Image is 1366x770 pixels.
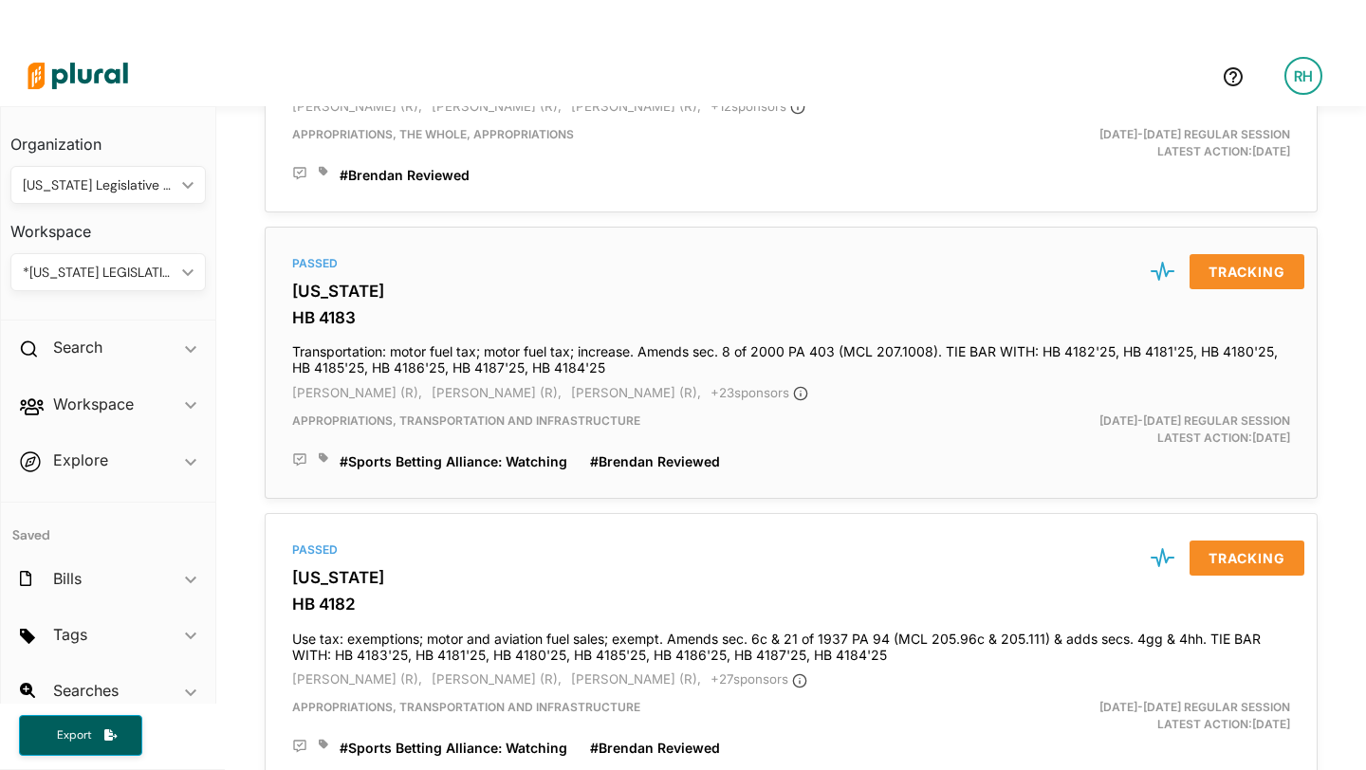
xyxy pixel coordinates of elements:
img: Logo for Plural [11,43,144,109]
h3: [US_STATE] [292,282,1290,301]
span: #Sports Betting Alliance: Watching [340,740,567,756]
h3: Organization [10,117,206,158]
h2: Searches [53,680,119,701]
div: Latest Action: [DATE] [962,412,1304,447]
h3: HB 4183 [292,308,1290,327]
a: RH [1269,49,1338,102]
h2: Tags [53,624,87,645]
span: #Brendan Reviewed [590,453,720,469]
h3: Workspace [10,204,206,246]
span: + 23 sponsor s [711,385,808,400]
div: Passed [292,541,1290,559]
h4: Transportation: motor fuel tax; motor fuel tax; increase. Amends sec. 8 of 2000 PA 403 (MCL 207.1... [292,335,1290,376]
h2: Bills [53,568,82,589]
div: RH [1284,57,1322,95]
span: #Brendan Reviewed [340,167,470,183]
div: Latest Action: [DATE] [962,126,1304,160]
span: [PERSON_NAME] (R), [292,99,422,114]
h4: Saved [1,503,215,549]
span: [PERSON_NAME] (R), [571,99,701,114]
button: Tracking [1190,254,1304,289]
h3: [US_STATE] [292,568,1290,587]
div: Add Position Statement [292,166,307,181]
h2: Workspace [53,394,134,414]
button: Export [19,715,142,756]
span: [PERSON_NAME] (R), [571,385,701,400]
span: [PERSON_NAME] (R), [432,671,562,687]
h4: Use tax: exemptions; motor and aviation fuel sales; exempt. Amends sec. 6c & 21 of 1937 PA 94 (MC... [292,622,1290,664]
span: [PERSON_NAME] (R), [292,385,422,400]
div: Add Position Statement [292,452,307,467]
button: Tracking [1190,541,1304,576]
div: *[US_STATE] LEGISLATIVE CONSULTANTS [23,263,175,283]
span: APPROPRIATIONS, TRANSPORTATION AND INFRASTRUCTURE [292,700,640,714]
span: [PERSON_NAME] (R), [571,671,701,687]
div: Add tags [319,739,328,750]
div: Passed [292,255,1290,272]
span: [DATE]-[DATE] Regular Session [1099,413,1290,428]
span: [PERSON_NAME] (R), [292,671,422,687]
iframe: Intercom live chat [1301,706,1347,751]
a: #Sports Betting Alliance: Watching [340,452,567,471]
span: #Sports Betting Alliance: Watching [340,453,567,469]
span: + 27 sponsor s [711,671,807,687]
a: #Brendan Reviewed [340,166,470,185]
div: [US_STATE] Legislative Consultants [23,175,175,195]
span: [DATE]-[DATE] Regular Session [1099,700,1290,714]
a: #Brendan Reviewed [590,452,720,471]
span: #Brendan Reviewed [590,740,720,756]
span: Export [44,727,104,743]
div: Latest Action: [DATE] [962,699,1304,733]
span: APPROPRIATIONS, THE WHOLE, APPROPRIATIONS [292,127,574,141]
span: [PERSON_NAME] (R), [432,385,562,400]
a: #Brendan Reviewed [590,739,720,758]
a: #Sports Betting Alliance: Watching [340,739,567,758]
div: Add tags [319,166,328,177]
span: + 12 sponsor s [711,99,805,114]
h2: Explore [53,449,108,470]
div: Add tags [319,452,328,464]
span: APPROPRIATIONS, TRANSPORTATION AND INFRASTRUCTURE [292,413,640,428]
span: [PERSON_NAME] (R), [432,99,562,114]
div: Add Position Statement [292,739,307,754]
h2: Search [53,337,102,357]
h3: HB 4182 [292,595,1290,614]
span: [DATE]-[DATE] Regular Session [1099,127,1290,141]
